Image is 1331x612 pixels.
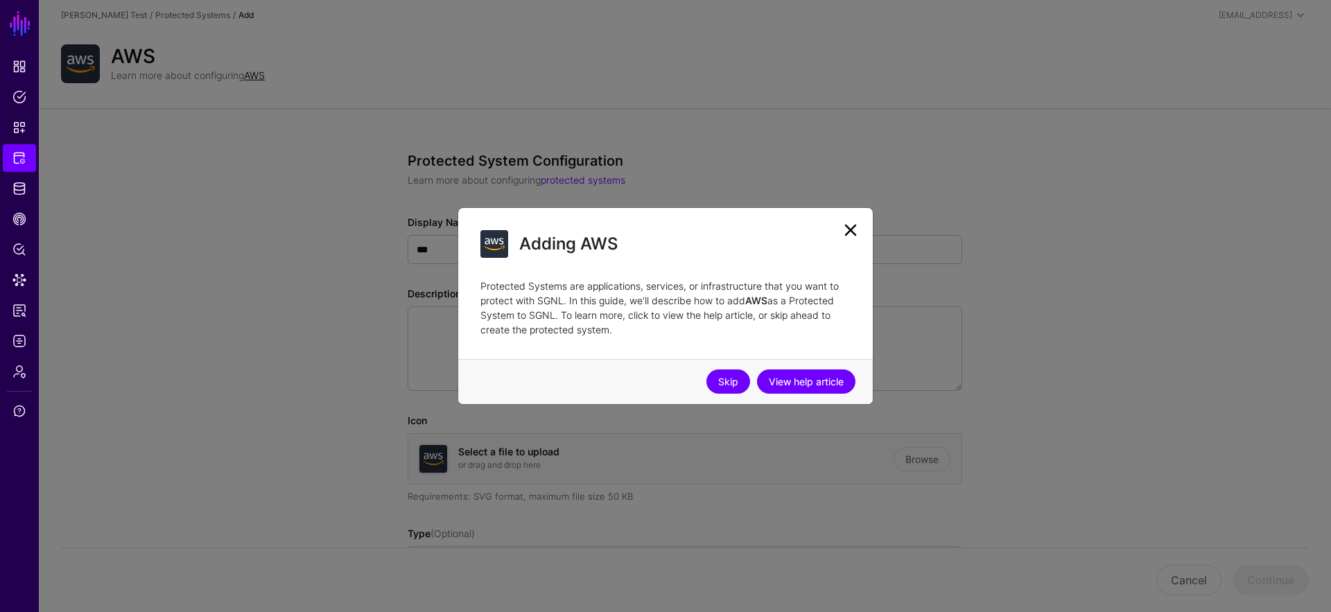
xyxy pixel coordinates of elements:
[757,369,855,394] a: View help article
[480,230,508,258] img: svg+xml;base64,PHN2ZyB3aWR0aD0iNjQiIGhlaWdodD0iNjQiIHZpZXdCb3g9IjAgMCA2NCA2NCIgZmlsbD0ibm9uZSIgeG...
[480,279,851,337] p: Protected Systems are applications, services, or infrastructure that you want to protect with SGN...
[745,295,767,306] strong: AWS
[706,369,750,394] a: Skip
[519,232,851,256] h2: Adding AWS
